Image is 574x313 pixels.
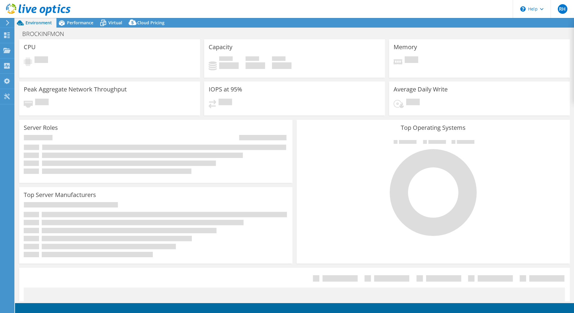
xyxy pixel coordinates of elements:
[405,56,418,64] span: Pending
[35,56,48,64] span: Pending
[558,4,567,14] span: RH
[246,56,259,62] span: Free
[246,62,265,69] h4: 0 GiB
[24,44,36,50] h3: CPU
[35,99,49,107] span: Pending
[26,20,52,25] span: Environment
[272,62,292,69] h4: 0 GiB
[394,44,417,50] h3: Memory
[219,56,233,62] span: Used
[20,31,73,37] h1: BROCKINFMON
[301,124,565,131] h3: Top Operating Systems
[24,124,58,131] h3: Server Roles
[24,86,127,93] h3: Peak Aggregate Network Throughput
[137,20,165,25] span: Cloud Pricing
[394,86,448,93] h3: Average Daily Write
[219,62,239,69] h4: 0 GiB
[209,86,242,93] h3: IOPS at 95%
[272,56,285,62] span: Total
[108,20,122,25] span: Virtual
[219,99,232,107] span: Pending
[520,6,526,12] svg: \n
[406,99,420,107] span: Pending
[67,20,93,25] span: Performance
[24,192,96,198] h3: Top Server Manufacturers
[209,44,232,50] h3: Capacity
